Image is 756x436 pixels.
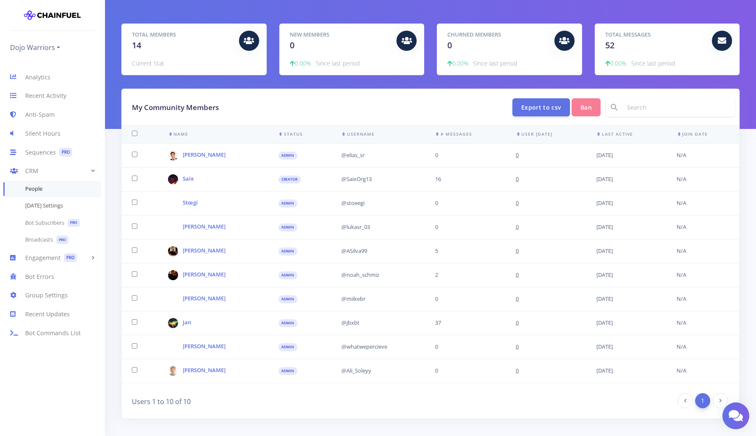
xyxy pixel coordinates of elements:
[183,271,226,278] a: [PERSON_NAME]
[425,359,506,383] td: 0
[183,247,226,254] a: [PERSON_NAME]
[59,148,72,157] span: PRO
[586,126,667,144] th: Last Active
[425,191,506,215] td: 0
[667,239,739,263] td: N/A
[586,143,667,167] td: [DATE]
[183,175,194,182] a: Saix
[158,126,268,144] th: Name
[331,239,425,263] td: @ASilva99
[572,98,601,116] button: Ban
[132,102,499,113] h3: My Community Members
[586,167,667,191] td: [DATE]
[586,215,667,239] td: [DATE]
[331,143,425,167] td: @elias_sr
[331,126,425,144] th: Username
[183,294,226,302] a: [PERSON_NAME]
[447,59,468,67] span: 0.00%
[425,311,506,335] td: 37
[667,311,739,335] td: N/A
[56,236,68,244] span: PRO
[331,287,425,311] td: @miikebr
[667,287,739,311] td: N/A
[425,126,506,144] th: # Messages
[331,191,425,215] td: @stoeegi
[695,393,710,408] a: 1
[290,39,294,51] span: 0
[268,126,331,144] th: Status
[168,246,178,256] img: ASilva99.jpg
[64,253,77,262] span: PRO
[667,359,739,383] td: N/A
[132,39,141,51] span: 14
[290,59,311,67] span: 0.00%
[667,167,739,191] td: N/A
[516,271,519,278] span: 0
[516,175,519,183] span: 0
[168,198,178,208] img: stoeegi.jpg
[605,39,614,51] span: 52
[168,318,178,328] img: jbxbt.jpg
[331,311,425,335] td: @jbxbt
[586,287,667,311] td: [DATE]
[512,98,570,116] button: Export to csv
[3,181,101,197] a: People
[447,31,548,39] h5: Churned Members
[278,367,297,376] span: admin
[425,143,506,167] td: 0
[183,342,226,350] a: [PERSON_NAME]
[516,367,519,374] span: 0
[168,174,178,184] img: SaixOrg13.jpg
[10,41,60,54] a: Dojo Warriors
[516,247,519,255] span: 0
[425,335,506,359] td: 0
[278,319,297,328] span: admin
[168,150,178,160] img: elias_sr.jpg
[183,318,191,326] a: Jan
[586,311,667,335] td: [DATE]
[331,359,425,383] td: @Ali_Soleyy
[316,59,360,67] span: Since last period
[425,167,506,191] td: 16
[168,294,178,304] img: miikebr.jpg
[516,295,519,302] span: 0
[667,143,739,167] td: N/A
[168,222,178,232] img: lukasr_03.jpg
[605,31,706,39] h5: Total Messages
[183,199,198,206] a: Stœgi
[24,7,81,24] img: chainfuel-logo
[586,263,667,287] td: [DATE]
[183,223,226,230] a: [PERSON_NAME]
[290,31,391,39] h5: New Members
[516,319,519,326] span: 0
[132,31,233,39] h5: Total Members
[605,59,626,67] span: 0.00%
[425,239,506,263] td: 5
[622,97,735,117] input: Search
[667,215,739,239] td: N/A
[331,167,425,191] td: @SaixOrg13
[168,270,178,280] img: noah_schmiz.jpg
[631,59,675,67] span: Since last period
[586,239,667,263] td: [DATE]
[667,263,739,287] td: N/A
[132,59,164,67] span: Current Stat
[126,393,430,408] div: Users 1 to 10 of 10
[278,200,297,208] span: admin
[516,151,519,159] span: 0
[183,366,226,374] a: [PERSON_NAME]
[278,152,297,160] span: admin
[506,126,586,144] th: User [DATE]
[667,126,739,144] th: Join Date
[516,223,519,231] span: 0
[425,287,506,311] td: 0
[331,215,425,239] td: @lukasr_03
[278,176,301,184] span: creator
[331,335,425,359] td: @whatwepercieve
[425,263,506,287] td: 2
[586,359,667,383] td: [DATE]
[586,335,667,359] td: [DATE]
[278,271,297,280] span: admin
[586,191,667,215] td: [DATE]
[667,335,739,359] td: N/A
